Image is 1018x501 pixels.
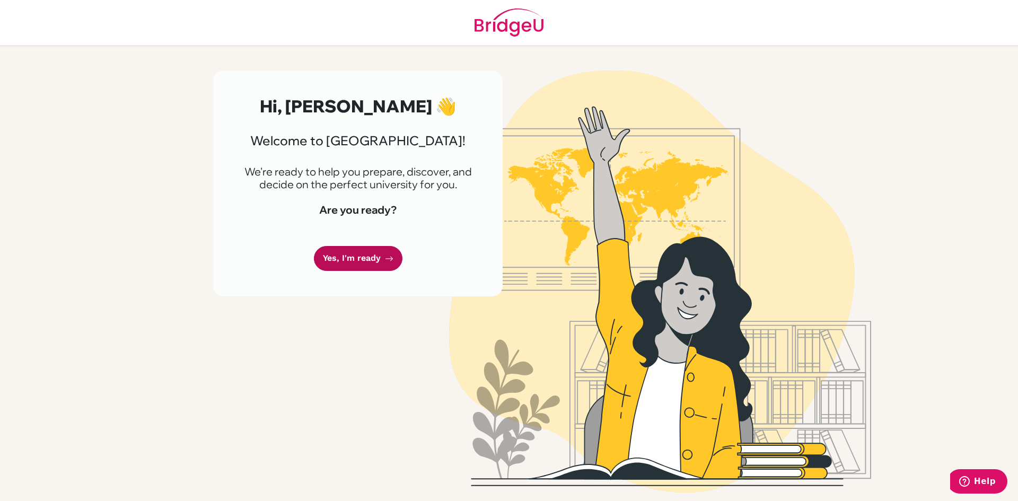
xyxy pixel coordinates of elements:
[950,469,1007,496] iframe: Opens a widget where you can find more information
[314,246,402,271] a: Yes, I'm ready
[358,71,962,493] img: Welcome to Bridge U
[239,96,477,116] h2: Hi, [PERSON_NAME] 👋
[239,133,477,148] h3: Welcome to [GEOGRAPHIC_DATA]!
[239,165,477,191] p: We're ready to help you prepare, discover, and decide on the perfect university for you.
[239,204,477,216] h4: Are you ready?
